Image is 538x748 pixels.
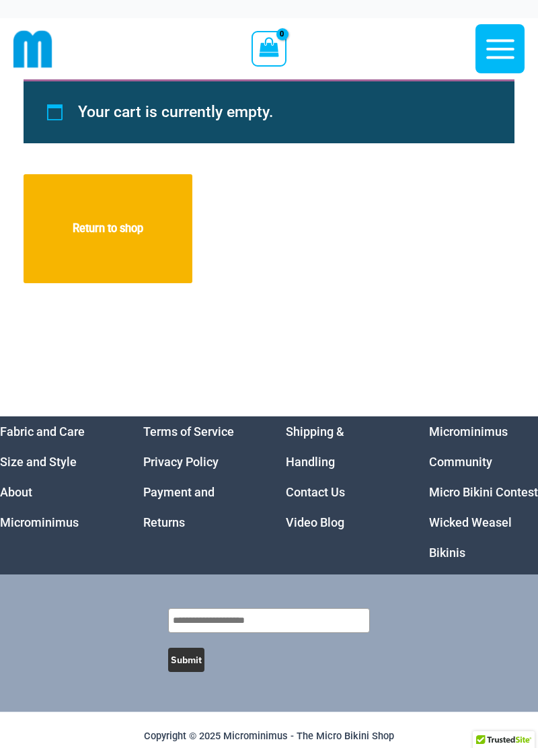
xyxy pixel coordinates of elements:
[286,416,395,537] aside: Footer Widget 3
[286,424,344,469] a: Shipping & Handling
[286,515,344,529] a: Video Blog
[429,424,508,469] a: Microminimus Community
[286,416,395,537] nav: Menu
[24,174,192,283] a: Return to shop
[143,424,234,439] a: Terms of Service
[286,485,345,499] a: Contact Us
[429,515,512,560] a: Wicked Weasel Bikinis
[143,416,253,537] aside: Footer Widget 2
[429,485,538,499] a: Micro Bikini Contest
[143,455,219,469] a: Privacy Policy
[13,30,52,69] img: cropped mm emblem
[24,79,514,143] div: Your cart is currently empty.
[143,416,253,537] nav: Menu
[252,31,286,66] a: View Shopping Cart, empty
[143,485,215,529] a: Payment and Returns
[168,648,204,672] button: Submit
